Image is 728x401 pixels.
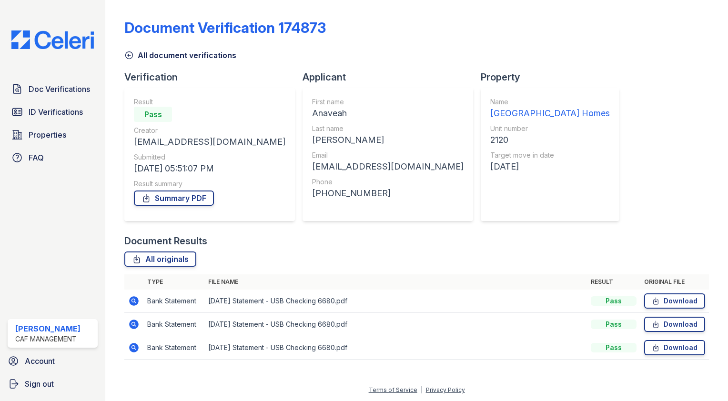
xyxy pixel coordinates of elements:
[312,160,464,173] div: [EMAIL_ADDRESS][DOMAIN_NAME]
[29,152,44,163] span: FAQ
[421,386,423,393] div: |
[490,97,610,107] div: Name
[143,290,204,313] td: Bank Statement
[490,160,610,173] div: [DATE]
[644,340,705,355] a: Download
[312,107,464,120] div: Anaveah
[134,97,285,107] div: Result
[490,97,610,120] a: Name [GEOGRAPHIC_DATA] Homes
[4,30,101,49] img: CE_Logo_Blue-a8612792a0a2168367f1c8372b55b34899dd931a85d93a1a3d3e32e68fde9ad4.png
[29,129,66,140] span: Properties
[8,125,98,144] a: Properties
[204,274,587,290] th: File name
[134,190,214,206] a: Summary PDF
[481,70,627,84] div: Property
[143,336,204,360] td: Bank Statement
[490,133,610,147] div: 2120
[25,355,55,367] span: Account
[644,293,705,309] a: Download
[369,386,417,393] a: Terms of Service
[591,296,637,306] div: Pass
[143,274,204,290] th: Type
[312,97,464,107] div: First name
[312,124,464,133] div: Last name
[312,150,464,160] div: Email
[4,374,101,393] a: Sign out
[8,80,98,99] a: Doc Verifications
[124,70,303,84] div: Verification
[15,334,81,344] div: CAF Management
[124,19,326,36] div: Document Verification 174873
[124,251,196,267] a: All originals
[688,363,718,391] iframe: chat widget
[15,323,81,334] div: [PERSON_NAME]
[591,320,637,329] div: Pass
[490,124,610,133] div: Unit number
[426,386,465,393] a: Privacy Policy
[591,343,637,352] div: Pass
[312,133,464,147] div: [PERSON_NAME]
[29,106,83,118] span: ID Verifications
[134,107,172,122] div: Pass
[640,274,709,290] th: Original file
[134,152,285,162] div: Submitted
[8,102,98,121] a: ID Verifications
[303,70,481,84] div: Applicant
[587,274,640,290] th: Result
[204,290,587,313] td: [DATE] Statement - USB Checking 6680.pdf
[490,107,610,120] div: [GEOGRAPHIC_DATA] Homes
[204,336,587,360] td: [DATE] Statement - USB Checking 6680.pdf
[4,351,101,371] a: Account
[312,177,464,187] div: Phone
[312,187,464,200] div: [PHONE_NUMBER]
[143,313,204,336] td: Bank Statement
[134,135,285,149] div: [EMAIL_ADDRESS][DOMAIN_NAME]
[124,234,207,248] div: Document Results
[134,179,285,189] div: Result summary
[134,126,285,135] div: Creator
[25,378,54,390] span: Sign out
[204,313,587,336] td: [DATE] Statement - USB Checking 6680.pdf
[644,317,705,332] a: Download
[8,148,98,167] a: FAQ
[29,83,90,95] span: Doc Verifications
[124,50,236,61] a: All document verifications
[490,150,610,160] div: Target move in date
[134,162,285,175] div: [DATE] 05:51:07 PM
